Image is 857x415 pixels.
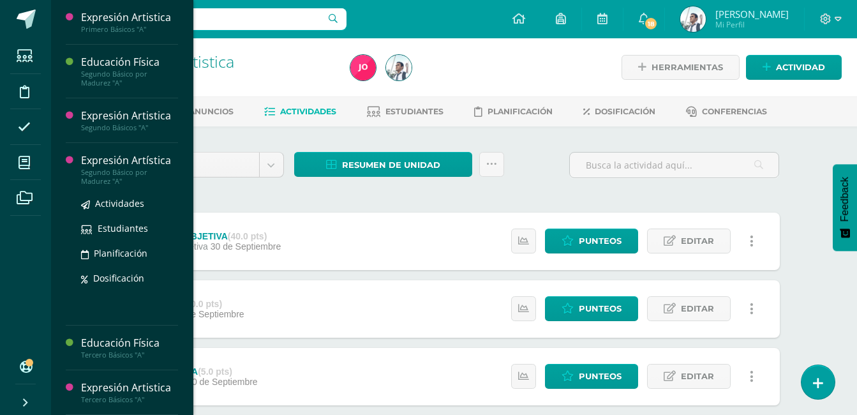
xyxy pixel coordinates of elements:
span: Editar [681,297,714,321]
input: Busca un usuario... [59,8,347,30]
span: Actividades [280,107,336,116]
a: Anuncios [172,102,234,122]
span: Punteos [579,229,622,253]
span: Feedback [839,177,851,222]
div: Expresión Artística [81,153,178,168]
div: PARCIAL [144,299,244,309]
span: Actividad [776,56,825,79]
a: Punteos [545,364,638,389]
span: Dosificación [93,272,144,284]
img: a689aa7ec0f4d9b33e1105774b66cae5.png [350,55,376,80]
a: Actividades [81,196,178,211]
span: Herramientas [652,56,723,79]
a: Conferencias [686,102,767,122]
span: Conferencias [702,107,767,116]
a: Actividades [264,102,336,122]
input: Busca la actividad aquí... [570,153,779,177]
a: Punteos [545,229,638,253]
span: Anuncios [189,107,234,116]
strong: (10.0 pts) [183,299,222,309]
span: Dosificación [595,107,655,116]
span: 30 de Septiembre [211,241,281,252]
div: Primero Básicos "A" [81,25,178,34]
a: Educación FísicaSegundo Básico por Madurez "A" [81,55,178,87]
span: Punteos [579,297,622,321]
span: Editar [681,365,714,388]
div: Expresión Artistica [81,10,178,25]
button: Feedback - Mostrar encuesta [833,164,857,251]
a: Estudiantes [81,221,178,236]
strong: (40.0 pts) [228,231,267,241]
a: Dosificación [583,102,655,122]
span: Planificación [94,247,147,259]
div: Segundo Básicos "A" [81,123,178,132]
a: Expresión ArtisticaPrimero Básicos "A" [81,10,178,34]
span: Unidad 4 [139,153,250,177]
a: Expresión ArtisticaTercero Básicos "A" [81,381,178,404]
span: Editar [681,229,714,253]
a: Expresión ArtísticaSegundo Básico por Madurez "A" [81,153,178,186]
span: 30 de Septiembre [187,377,258,387]
span: Punteos [579,365,622,388]
span: Estudiantes [385,107,443,116]
div: PRUEBA OBJETIVA [144,231,281,241]
a: Herramientas [622,55,740,80]
h1: Expresión Artistica [100,52,335,70]
div: ASISTENCIA [144,366,257,377]
span: Actividades [95,197,144,209]
a: Expresión ArtisticaSegundo Básicos "A" [81,109,178,132]
div: Segundo Básico por Madurez "A" [81,168,178,186]
span: Mi Perfil [715,19,789,30]
span: 18 [644,17,658,31]
span: [PERSON_NAME] [715,8,789,20]
a: Actividad [746,55,842,80]
span: Planificación [488,107,553,116]
a: Dosificación [81,271,178,285]
div: Educación Física [81,55,178,70]
a: Planificación [81,246,178,260]
div: Segundo Básico por Madurez "A" [81,70,178,87]
a: Educación FísicaTercero Básicos "A" [81,336,178,359]
a: Unidad 4 [130,153,283,177]
img: 8923f2f30d3d82c54aba1834663a8507.png [680,6,706,32]
div: Segundo Básicos 'A' [100,70,335,82]
a: Planificación [474,102,553,122]
strong: (5.0 pts) [198,366,232,377]
span: 30 de Septiembre [174,309,244,319]
a: Punteos [545,296,638,321]
div: Tercero Básicos "A" [81,395,178,404]
div: Expresión Artistica [81,109,178,123]
a: Resumen de unidad [294,152,472,177]
div: Educación Física [81,336,178,351]
img: 8923f2f30d3d82c54aba1834663a8507.png [386,55,412,80]
a: Estudiantes [367,102,443,122]
div: Tercero Básicos "A" [81,351,178,359]
span: Resumen de unidad [342,153,440,177]
div: Expresión Artistica [81,381,178,395]
span: Estudiantes [98,222,148,234]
